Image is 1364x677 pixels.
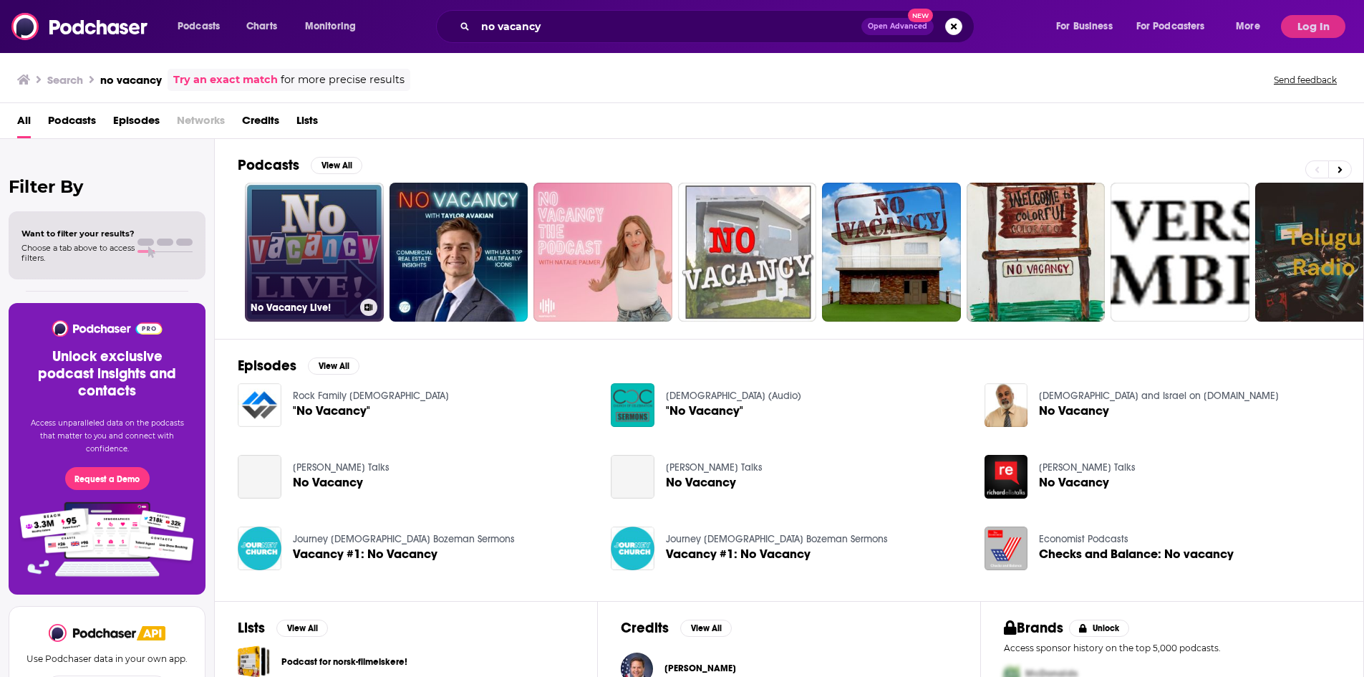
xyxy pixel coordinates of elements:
a: Lists [296,109,318,138]
span: Networks [177,109,225,138]
button: open menu [295,15,374,38]
span: Podcasts [178,16,220,37]
span: More [1236,16,1260,37]
a: Rock Creek Church (Audio) [666,390,801,402]
a: Episodes [113,109,160,138]
button: open menu [1046,15,1131,38]
a: No Vacancy [1039,405,1109,417]
button: View All [311,157,362,174]
span: Charts [246,16,277,37]
a: CreditsView All [621,619,732,637]
a: Holy Scriptures and Israel on Oneplace.com [1039,390,1279,402]
a: Donald Norcross [664,663,736,674]
h3: Unlock exclusive podcast insights and contacts [26,348,188,400]
span: New [908,9,934,22]
a: Richard Ellis Talks [1039,461,1136,474]
h2: Lists [238,619,265,637]
a: Podcasts [48,109,96,138]
button: View All [308,357,359,375]
button: Unlock [1069,620,1130,637]
a: Journey Church Bozeman Sermons [293,533,515,545]
span: Choose a tab above to access filters. [21,243,135,263]
a: EpisodesView All [238,357,359,375]
a: ListsView All [238,619,328,637]
a: Podcast for norsk-filmelskere! [281,654,407,670]
a: Checks and Balance: No vacancy [1039,548,1234,560]
a: All [17,109,31,138]
input: Search podcasts, credits, & more... [475,15,861,38]
h2: Podcasts [238,156,299,174]
span: Open Advanced [868,23,927,30]
span: Monitoring [305,16,356,37]
button: open menu [168,15,238,38]
img: Vacancy #1: No Vacancy [238,527,281,570]
p: Use Podchaser data in your own app. [26,653,188,664]
span: For Podcasters [1136,16,1205,37]
a: Charts [237,15,286,38]
a: No Vacancy [666,476,736,489]
button: open menu [1226,15,1278,38]
a: Try an exact match [173,72,278,88]
button: Log In [1281,15,1345,38]
h2: Episodes [238,357,296,375]
h2: Filter By [9,176,205,197]
button: Request a Demo [65,467,150,490]
img: No Vacancy [985,383,1028,427]
a: Rock Family Church [293,390,449,402]
span: for more precise results [281,72,405,88]
a: "No Vacancy" [666,405,743,417]
span: [PERSON_NAME] [664,663,736,674]
a: No Vacancy [611,455,654,499]
img: Podchaser - Follow, Share and Rate Podcasts [51,320,163,337]
p: Access sponsor history on the top 5,000 podcasts. [1004,643,1340,653]
img: Podchaser API banner [137,626,165,640]
a: Vacancy #1: No Vacancy [666,548,811,560]
a: No Vacancy [985,455,1028,499]
a: PodcastsView All [238,156,362,174]
h3: no vacancy [100,73,162,87]
p: Access unparalleled data on the podcasts that matter to you and connect with confidence. [26,417,188,456]
h2: Credits [621,619,669,637]
span: Want to filter your results? [21,229,135,239]
h2: Brands [1004,619,1063,637]
button: View All [680,620,732,637]
img: "No Vacancy" [611,383,654,427]
a: Vacancy #1: No Vacancy [293,548,437,560]
span: For Business [1056,16,1113,37]
a: Richard Ellis Talks [293,461,390,474]
a: Journey Church Bozeman Sermons [666,533,888,545]
a: "No Vacancy" [238,383,281,427]
a: "No Vacancy" [293,405,370,417]
button: Send feedback [1269,74,1341,86]
img: Vacancy #1: No Vacancy [611,527,654,570]
h3: Search [47,73,83,87]
img: Podchaser - Follow, Share and Rate Podcasts [11,13,149,40]
a: Richard Ellis Talks [666,461,763,474]
div: Search podcasts, credits, & more... [450,10,988,43]
a: Economist Podcasts [1039,533,1128,545]
span: No Vacancy [1039,476,1109,489]
img: Podchaser - Follow, Share and Rate Podcasts [49,624,137,642]
img: Checks and Balance: No vacancy [985,527,1028,570]
a: No Vacancy [293,476,363,489]
a: No Vacancy Live! [245,183,384,322]
a: Credits [242,109,279,138]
